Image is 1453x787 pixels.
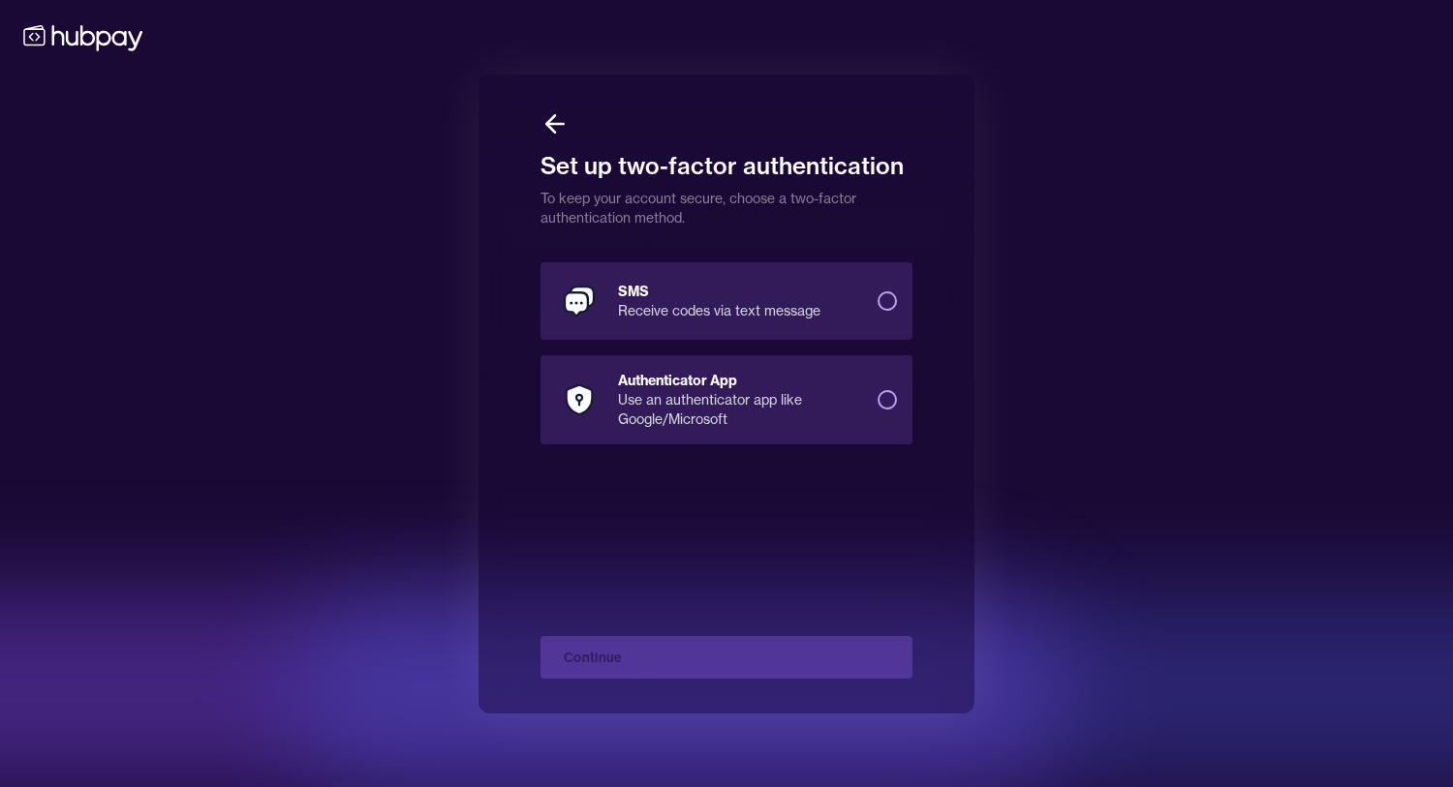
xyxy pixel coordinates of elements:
[618,390,862,429] div: Use an authenticator app like Google/Microsoft
[541,138,912,181] h1: Set up two-factor authentication
[618,282,862,301] div: SMS
[541,181,912,227] p: To keep your account secure, choose a two-factor authentication method.
[618,301,862,320] div: Receive codes via text message
[878,291,897,311] button: SMSReceive codes via text message
[878,390,897,409] button: Authenticator AppUse an authenticator app like Google/Microsoft
[618,371,862,390] div: Authenticator App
